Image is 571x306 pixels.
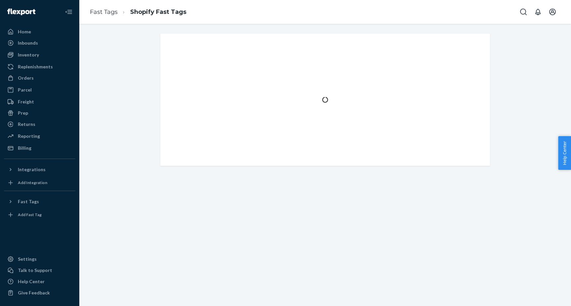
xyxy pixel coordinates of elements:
[4,50,75,60] a: Inventory
[18,212,42,217] div: Add Fast Tag
[18,52,39,58] div: Inventory
[4,85,75,95] a: Parcel
[4,26,75,37] a: Home
[18,278,45,285] div: Help Center
[18,121,35,128] div: Returns
[18,166,46,173] div: Integrations
[18,198,39,205] div: Fast Tags
[18,289,50,296] div: Give Feedback
[18,267,52,274] div: Talk to Support
[517,5,530,19] button: Open Search Box
[18,40,38,46] div: Inbounds
[18,180,47,185] div: Add Integration
[4,177,75,188] a: Add Integration
[4,119,75,130] a: Returns
[7,9,35,15] img: Flexport logo
[18,145,31,151] div: Billing
[4,265,75,276] button: Talk to Support
[4,254,75,264] a: Settings
[546,5,559,19] button: Open account menu
[18,75,34,81] div: Orders
[130,8,186,16] a: Shopify Fast Tags
[4,131,75,141] a: Reporting
[4,96,75,107] a: Freight
[4,61,75,72] a: Replenishments
[4,287,75,298] button: Give Feedback
[4,143,75,153] a: Billing
[18,63,53,70] div: Replenishments
[18,256,37,262] div: Settings
[4,164,75,175] button: Integrations
[18,87,32,93] div: Parcel
[558,136,571,170] button: Help Center
[85,2,192,22] ol: breadcrumbs
[4,108,75,118] a: Prep
[18,133,40,139] div: Reporting
[62,5,75,19] button: Close Navigation
[4,196,75,207] button: Fast Tags
[18,98,34,105] div: Freight
[531,5,545,19] button: Open notifications
[90,8,118,16] a: Fast Tags
[4,73,75,83] a: Orders
[4,276,75,287] a: Help Center
[18,110,28,116] div: Prep
[18,28,31,35] div: Home
[4,210,75,220] a: Add Fast Tag
[4,38,75,48] a: Inbounds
